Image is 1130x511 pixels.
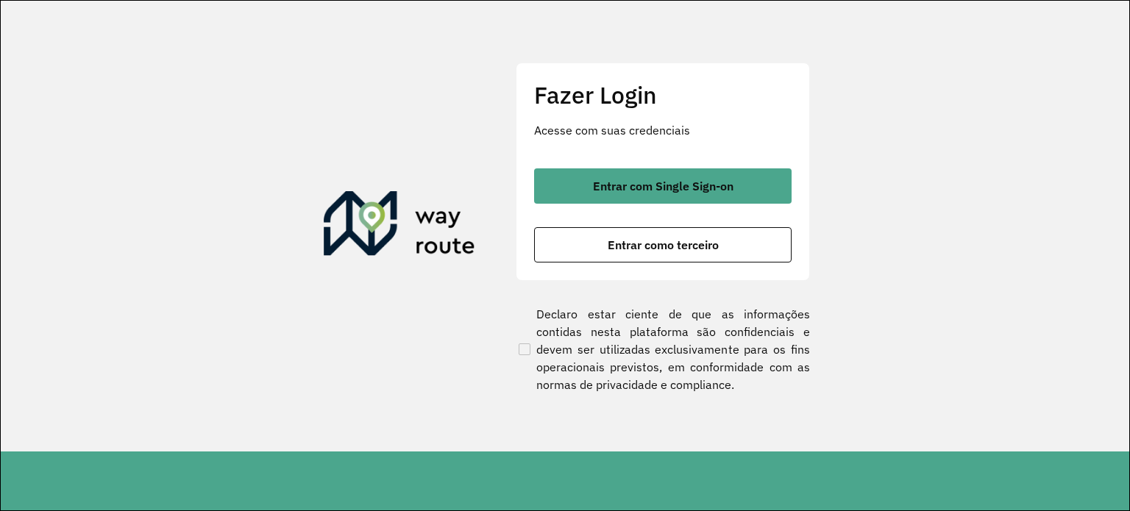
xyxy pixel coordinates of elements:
button: button [534,168,792,204]
span: Entrar como terceiro [608,239,719,251]
label: Declaro estar ciente de que as informações contidas nesta plataforma são confidenciais e devem se... [516,305,810,393]
span: Entrar com Single Sign-on [593,180,733,192]
button: button [534,227,792,262]
p: Acesse com suas credenciais [534,121,792,139]
h2: Fazer Login [534,81,792,109]
img: Roteirizador AmbevTech [324,191,475,262]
